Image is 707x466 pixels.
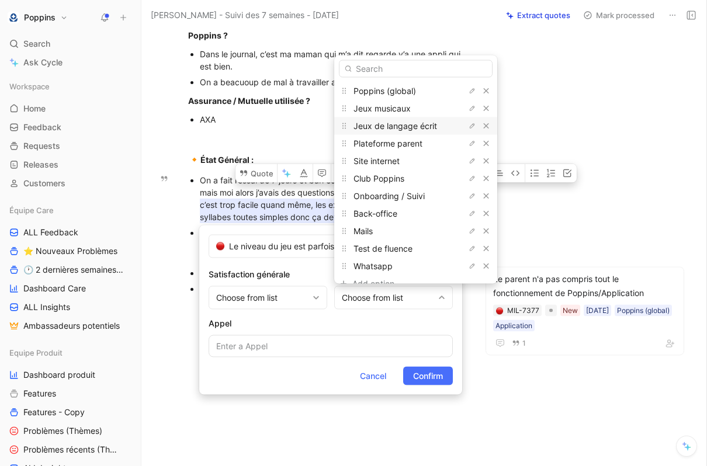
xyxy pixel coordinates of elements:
span: Test de fluence [353,243,413,253]
span: Onboarding / Suivi [353,190,425,200]
span: Whatsapp [353,260,393,270]
div: Back-office [334,204,497,222]
div: Jeux musicaux [334,99,497,117]
div: Jeux de langage écrit [334,117,497,134]
div: Poppins (global) [334,82,497,99]
span: Jeux de langage écrit [353,120,437,130]
span: Plateforme parent [353,138,422,148]
span: Site internet [353,155,400,165]
span: Jeux musicaux [353,103,411,113]
span: Club Poppins [353,173,404,183]
span: Poppins (global) [353,85,416,95]
input: Search [339,60,493,77]
div: Mails [334,222,497,239]
div: Site internet [334,152,497,169]
div: Plateforme parent [334,134,497,152]
div: Whatsapp [334,257,497,274]
span: Mails [353,225,373,235]
div: Onboarding / Suivi [334,187,497,204]
div: Add option [352,276,440,290]
span: Back-office [353,208,397,218]
div: Test de fluence [334,239,497,257]
div: Club Poppins [334,169,497,187]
